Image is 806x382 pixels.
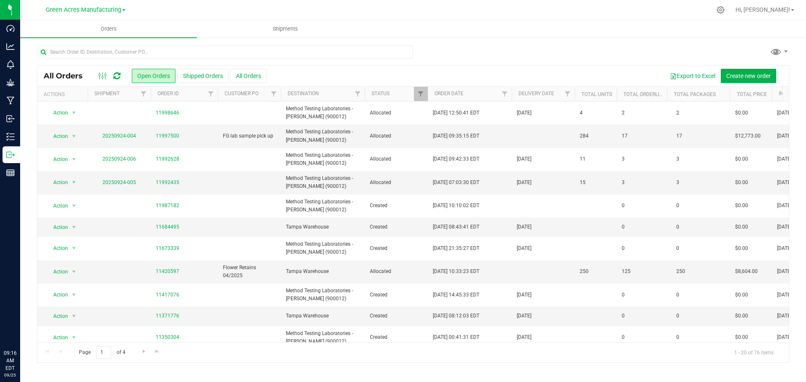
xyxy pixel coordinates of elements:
[102,156,136,162] a: 20250924-006
[735,223,748,231] span: $0.00
[777,202,792,210] span: [DATE]
[433,312,479,320] span: [DATE] 08:12:03 EDT
[46,6,121,13] span: Green Acres Manufacturing
[69,242,79,254] span: select
[727,346,780,359] span: 1 - 20 of 76 items
[517,223,531,231] span: [DATE]
[8,315,34,340] iframe: Resource center
[735,179,748,187] span: $0.00
[622,179,625,187] span: 3
[735,132,761,140] span: $12,773.00
[777,244,792,252] span: [DATE]
[72,346,132,359] span: Page of 4
[737,91,767,97] a: Total Price
[69,221,79,233] span: select
[156,291,179,299] a: 11417076
[102,133,136,139] a: 20250924-004
[69,200,79,212] span: select
[580,268,589,275] span: 250
[433,132,479,140] span: [DATE] 09:35:15 EDT
[433,179,479,187] span: [DATE] 07:03:30 EDT
[351,87,365,101] a: Filter
[46,177,68,188] span: Action
[4,372,16,378] p: 09/25
[286,174,360,190] span: Method Testing Laboratories - [PERSON_NAME] (900012)
[777,179,792,187] span: [DATE]
[6,60,15,69] inline-svg: Monitoring
[735,109,748,117] span: $0.00
[433,223,479,231] span: [DATE] 08:43:41 EDT
[156,244,179,252] a: 11673339
[622,202,625,210] span: 0
[69,266,79,278] span: select
[6,24,15,33] inline-svg: Dashboard
[777,333,792,341] span: [DATE]
[777,132,792,140] span: [DATE]
[370,132,423,140] span: Allocated
[46,107,68,119] span: Action
[777,268,792,275] span: [DATE]
[777,291,792,299] span: [DATE]
[46,310,68,322] span: Action
[370,202,423,210] span: Created
[46,200,68,212] span: Action
[6,169,15,177] inline-svg: Reports
[286,151,360,167] span: Method Testing Laboratories - [PERSON_NAME] (900012)
[20,20,197,38] a: Orders
[288,91,319,96] a: Destination
[777,109,792,117] span: [DATE]
[433,202,479,210] span: [DATE] 10:10:02 EDT
[622,223,625,231] span: 0
[156,202,179,210] a: 11987182
[225,91,259,96] a: Customer PO
[156,132,179,140] a: 11997500
[672,177,683,189] span: 3
[156,109,179,117] a: 11998646
[44,71,91,81] span: All Orders
[561,87,575,101] a: Filter
[672,289,683,301] span: 0
[580,179,586,187] span: 15
[69,332,79,343] span: select
[433,244,479,252] span: [DATE] 21:35:27 EDT
[672,331,683,343] span: 0
[267,87,281,101] a: Filter
[46,289,68,301] span: Action
[156,223,179,231] a: 11684495
[262,25,309,33] span: Shipments
[370,312,423,320] span: Created
[286,287,360,303] span: Method Testing Laboratories - [PERSON_NAME] (900012)
[156,333,179,341] a: 11350304
[517,244,531,252] span: [DATE]
[726,73,771,79] span: Create new order
[674,91,716,97] a: Total Packages
[580,132,589,140] span: 284
[622,132,628,140] span: 17
[517,312,531,320] span: [DATE]
[370,155,423,163] span: Allocated
[433,109,479,117] span: [DATE] 12:50:41 EDT
[37,46,413,58] input: Search Order ID, Destination, Customer PO...
[156,268,179,275] a: 11420597
[735,291,748,299] span: $0.00
[197,20,374,38] a: Shipments
[370,109,423,117] span: Allocated
[223,264,276,280] span: Flower Retains 04/2025
[735,268,758,275] span: $8,604.00
[94,91,120,96] a: Shipment
[370,179,423,187] span: Allocated
[518,91,554,96] a: Delivery Date
[46,242,68,254] span: Action
[433,333,479,341] span: [DATE] 00:41:31 EDT
[672,107,683,119] span: 2
[46,266,68,278] span: Action
[156,179,179,187] a: 11992435
[433,268,479,275] span: [DATE] 10:33:23 EDT
[44,91,84,97] div: Actions
[286,240,360,256] span: Method Testing Laboratories - [PERSON_NAME] (900012)
[6,133,15,141] inline-svg: Inventory
[672,265,689,278] span: 250
[735,244,748,252] span: $0.00
[69,153,79,165] span: select
[286,105,360,121] span: Method Testing Laboratories - [PERSON_NAME] (900012)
